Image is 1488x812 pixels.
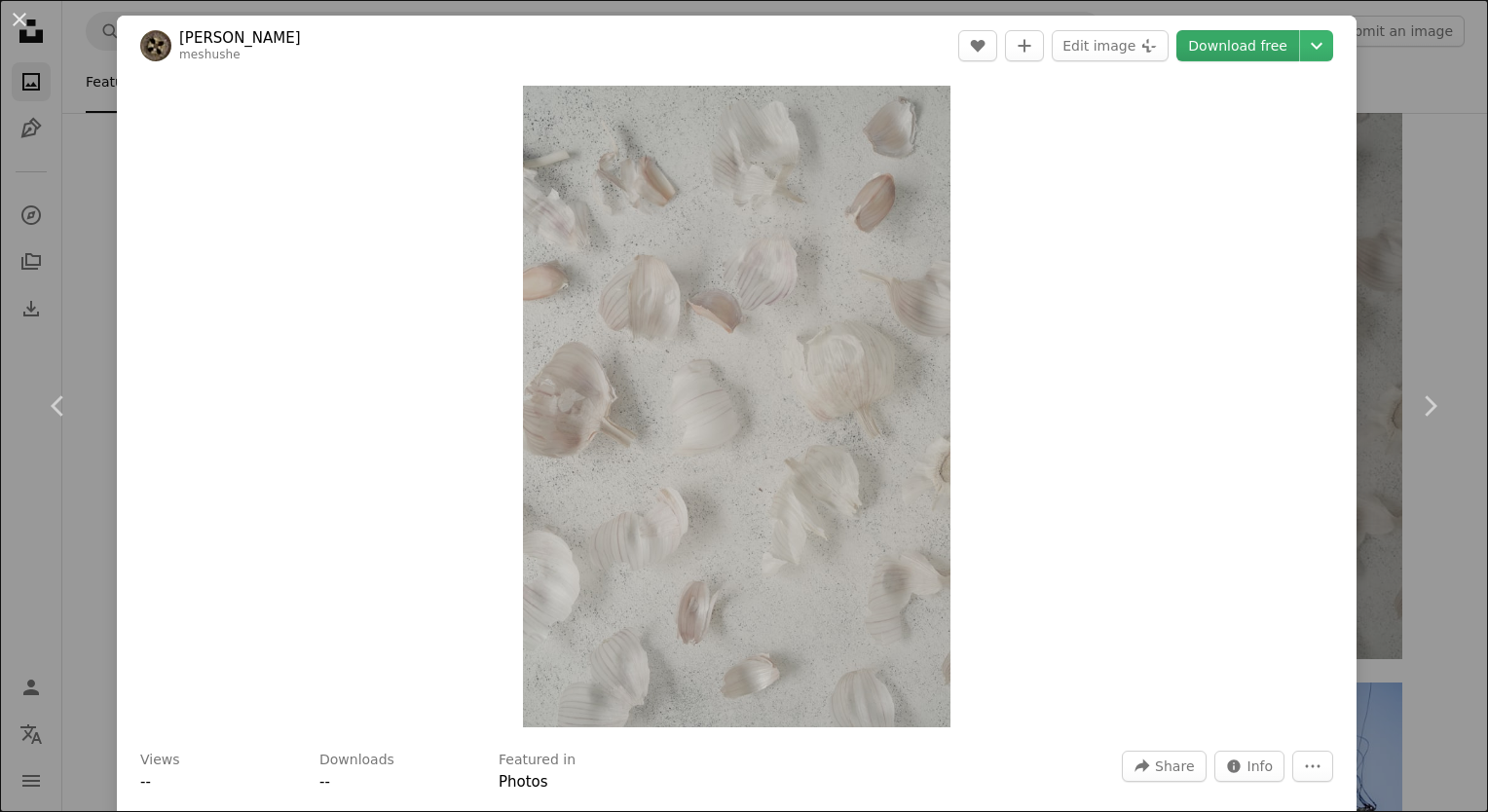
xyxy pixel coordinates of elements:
[1300,30,1333,61] button: Choose download size
[319,751,394,770] h3: Downloads
[1155,752,1194,781] span: Share
[140,773,151,791] span: --
[140,30,171,61] img: Go to Anya Chernykh's profile
[499,773,548,791] a: Photos
[319,770,330,794] button: --
[1214,751,1285,782] button: Stats about this image
[140,751,180,770] h3: Views
[1371,313,1488,499] a: Next
[1292,751,1333,782] button: More Actions
[319,773,330,791] span: --
[499,751,576,770] h3: Featured in
[1122,751,1206,782] button: Share this image
[1247,752,1274,781] span: Info
[523,86,950,727] img: Scattered garlic cloves and peels on a textured surface
[140,770,151,794] button: --
[958,30,997,61] button: Like
[1052,30,1169,61] button: Edit image
[179,48,241,61] a: meshushe
[1176,30,1299,61] a: Download free
[1005,30,1044,61] button: Add to Collection
[179,28,301,48] a: [PERSON_NAME]
[523,86,950,727] button: Zoom in on this image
